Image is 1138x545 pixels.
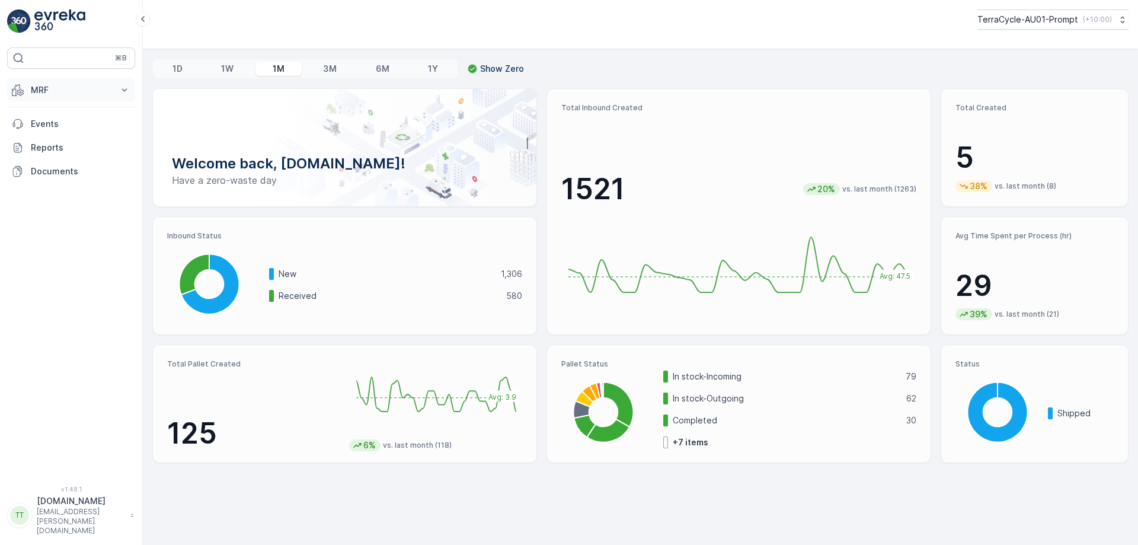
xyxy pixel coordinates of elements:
p: Status [955,359,1114,369]
p: Received [279,290,498,302]
p: 6% [362,439,377,451]
p: 125 [167,416,340,451]
p: 38% [968,180,989,192]
p: ⌘B [115,53,127,63]
p: Pallet Status [561,359,916,369]
p: Completed [673,415,899,426]
p: 1D [172,63,183,75]
p: 20% [816,183,836,195]
p: 1M [273,63,284,75]
p: + 7 items [673,436,708,448]
p: vs. last month (8) [995,181,1056,191]
p: 1W [221,63,234,75]
p: 79 [906,371,916,383]
p: Have a zero-waste day [172,173,517,187]
p: 3M [323,63,337,75]
button: MRF [7,78,135,102]
span: v 1.48.1 [7,486,135,493]
p: TerraCycle-AU01-Prompt [977,14,1078,26]
p: 5 [955,140,1114,176]
p: Shipped [1057,407,1114,419]
p: In stock-Incoming [673,371,898,383]
p: Welcome back, [DOMAIN_NAME]! [172,154,517,173]
p: Show Zero [480,63,524,75]
p: In stock-Outgoing [673,393,899,404]
button: TerraCycle-AU01-Prompt(+10:00) [977,9,1129,30]
p: 62 [906,393,916,404]
img: logo [7,9,31,33]
p: 39% [968,308,989,320]
p: 29 [955,268,1114,304]
p: MRF [31,84,111,96]
a: Events [7,112,135,136]
p: Documents [31,165,130,177]
p: 1521 [561,171,625,207]
a: Documents [7,160,135,183]
p: Inbound Status [167,231,522,241]
p: 1Y [428,63,438,75]
button: TT[DOMAIN_NAME][EMAIL_ADDRESS][PERSON_NAME][DOMAIN_NAME] [7,495,135,536]
p: 580 [506,290,522,302]
p: New [279,268,493,280]
div: TT [10,506,29,525]
p: vs. last month (118) [383,441,452,450]
p: 6M [376,63,389,75]
p: 30 [906,415,916,426]
p: Reports [31,142,130,154]
p: Total Inbound Created [561,103,916,113]
p: 1,306 [501,268,522,280]
p: Total Created [955,103,1114,113]
p: [DOMAIN_NAME] [37,495,124,507]
p: Events [31,118,130,130]
p: vs. last month (21) [995,310,1059,319]
a: Reports [7,136,135,160]
p: ( +10:00 ) [1083,15,1112,24]
p: Avg Time Spent per Process (hr) [955,231,1114,241]
p: vs. last month (1263) [842,184,916,194]
img: logo_light-DOdMpM7g.png [34,9,85,33]
p: Total Pallet Created [167,359,340,369]
p: [EMAIL_ADDRESS][PERSON_NAME][DOMAIN_NAME] [37,507,124,536]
